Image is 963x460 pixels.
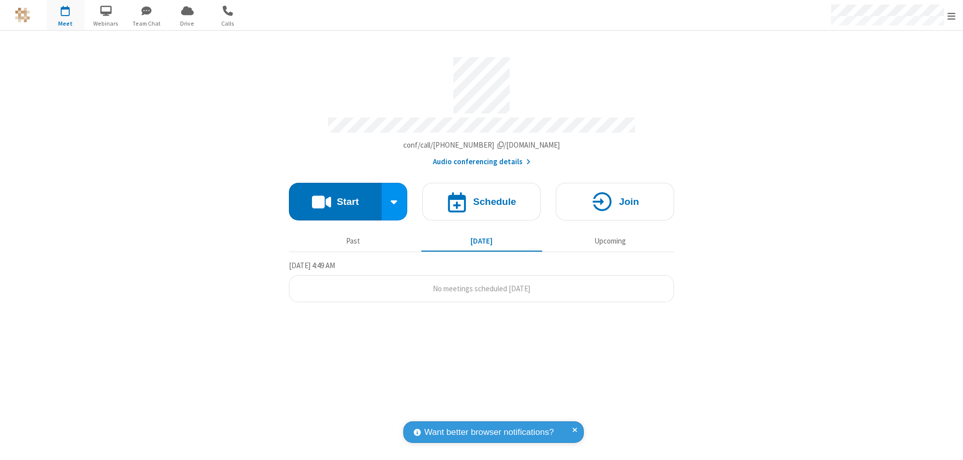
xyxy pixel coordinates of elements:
[289,183,382,220] button: Start
[289,50,674,168] section: Account details
[169,19,206,28] span: Drive
[619,197,639,206] h4: Join
[433,156,531,168] button: Audio conferencing details
[87,19,125,28] span: Webinars
[421,232,542,251] button: [DATE]
[433,284,530,293] span: No meetings scheduled [DATE]
[382,183,408,220] div: Start conference options
[15,8,30,23] img: QA Selenium DO NOT DELETE OR CHANGE
[289,260,674,303] section: Today's Meetings
[289,261,335,270] span: [DATE] 4:49 AM
[128,19,166,28] span: Team Chat
[550,232,671,251] button: Upcoming
[209,19,247,28] span: Calls
[337,197,359,206] h4: Start
[473,197,516,206] h4: Schedule
[556,183,674,220] button: Join
[422,183,541,220] button: Schedule
[403,140,560,151] button: Copy my meeting room linkCopy my meeting room link
[47,19,84,28] span: Meet
[424,426,554,439] span: Want better browser notifications?
[403,140,560,150] span: Copy my meeting room link
[293,232,414,251] button: Past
